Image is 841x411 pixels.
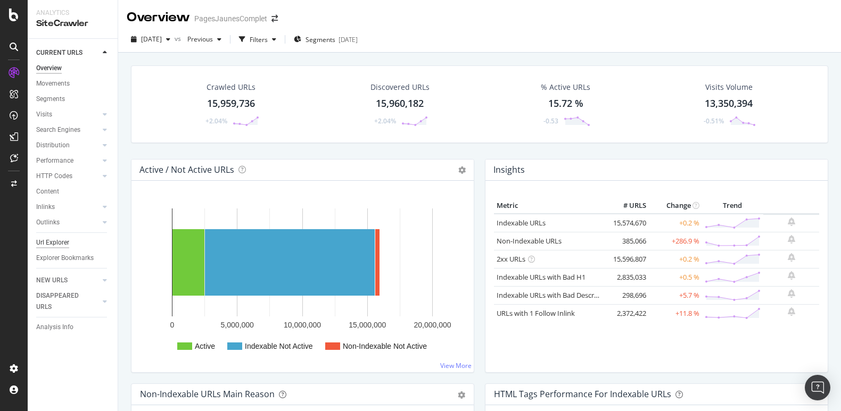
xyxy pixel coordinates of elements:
a: Content [36,186,110,197]
div: Overview [36,63,62,74]
a: Explorer Bookmarks [36,253,110,264]
th: Metric [494,198,606,214]
a: Url Explorer [36,237,110,248]
button: Previous [183,31,226,48]
div: % Active URLs [541,82,590,93]
a: Indexable URLs with Bad H1 [497,272,586,282]
a: Distribution [36,140,100,151]
div: bell-plus [788,235,795,244]
a: Search Engines [36,124,100,136]
span: Segments [306,35,335,44]
div: 15,960,182 [376,97,424,111]
a: Overview [36,63,110,74]
td: +5.7 % [649,286,702,304]
div: arrow-right-arrow-left [271,15,278,22]
th: # URLS [606,198,649,214]
text: 5,000,000 [221,321,254,329]
i: Options [458,166,466,174]
div: Overview [127,9,190,27]
th: Trend [702,198,763,214]
div: Url Explorer [36,237,69,248]
div: 13,350,394 [705,97,753,111]
h4: Active / Not Active URLs [139,163,234,177]
a: Visits [36,109,100,120]
div: Performance [36,155,73,166]
div: HTTP Codes [36,171,72,182]
div: Discovered URLs [370,82,430,93]
text: Non-Indexable Not Active [343,342,427,350]
th: Change [649,198,702,214]
a: Indexable URLs [497,218,546,228]
a: Indexable URLs with Bad Description [497,290,613,300]
a: Segments [36,94,110,105]
td: 385,066 [606,232,649,250]
span: 2025 Aug. 22nd [141,35,162,44]
div: CURRENT URLS [36,47,83,58]
a: CURRENT URLS [36,47,100,58]
div: Analysis Info [36,322,73,333]
div: -0.53 [543,116,558,125]
td: 2,372,422 [606,304,649,322]
div: -0.51% [704,116,724,125]
td: +286.9 % [649,232,702,250]
td: +0.5 % [649,268,702,286]
div: bell-plus [788,253,795,262]
text: Indexable Not Active [245,342,313,350]
div: Movements [36,78,70,89]
a: 2xx URLs [497,254,525,264]
text: 10,000,000 [284,321,321,329]
div: PagesJaunesComplet [194,13,267,24]
div: +2.04% [374,116,396,125]
span: vs [175,34,183,43]
td: 298,696 [606,286,649,304]
a: NEW URLS [36,275,100,286]
button: Segments[DATE] [290,31,362,48]
div: Open Intercom Messenger [805,375,830,400]
div: Distribution [36,140,70,151]
div: Outlinks [36,217,60,228]
div: bell-plus [788,271,795,280]
div: SiteCrawler [36,18,109,30]
a: Outlinks [36,217,100,228]
text: 15,000,000 [349,321,386,329]
div: 15,959,736 [207,97,255,111]
div: Crawled URLs [207,82,255,93]
div: DISAPPEARED URLS [36,290,90,313]
a: URLs with 1 Follow Inlink [497,308,575,318]
div: bell-plus [788,217,795,226]
text: 20,000,000 [414,321,451,329]
button: Filters [235,31,281,48]
td: +0.2 % [649,250,702,268]
a: DISAPPEARED URLS [36,290,100,313]
div: Explorer Bookmarks [36,253,94,264]
td: 15,574,670 [606,214,649,232]
a: HTTP Codes [36,171,100,182]
text: Active [195,342,215,350]
div: bell-plus [788,289,795,298]
div: bell-plus [788,307,795,316]
td: +11.8 % [649,304,702,322]
div: +2.04% [205,116,227,125]
div: Search Engines [36,124,80,136]
div: gear [458,391,465,399]
h4: Insights [493,163,525,177]
div: Filters [250,35,268,44]
a: Movements [36,78,110,89]
div: Analytics [36,9,109,18]
td: 2,835,033 [606,268,649,286]
div: 15.72 % [548,97,583,111]
div: Content [36,186,59,197]
td: +0.2 % [649,214,702,232]
svg: A chart. [140,198,466,364]
div: [DATE] [339,35,358,44]
div: HTML Tags Performance for Indexable URLs [494,389,671,399]
a: Non-Indexable URLs [497,236,562,246]
td: 15,596,807 [606,250,649,268]
button: [DATE] [127,31,175,48]
div: Visits [36,109,52,120]
a: Performance [36,155,100,166]
a: Analysis Info [36,322,110,333]
text: 0 [170,321,175,329]
div: NEW URLS [36,275,68,286]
